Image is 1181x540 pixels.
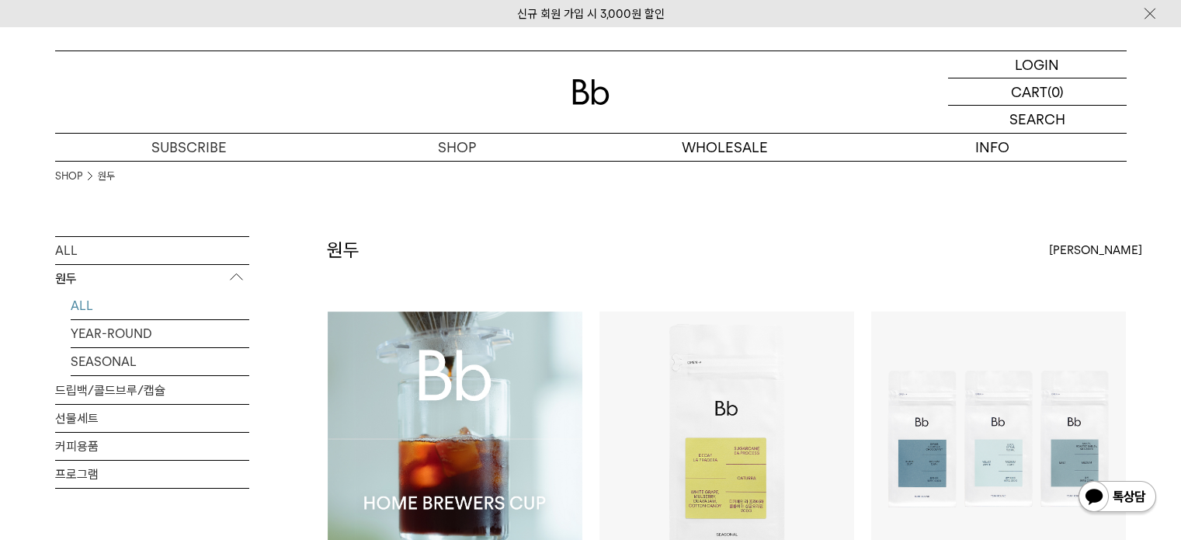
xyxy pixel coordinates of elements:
a: 프로그램 [55,461,249,488]
img: 카카오톡 채널 1:1 채팅 버튼 [1077,479,1158,517]
p: INFO [859,134,1127,161]
p: LOGIN [1015,51,1059,78]
span: [PERSON_NAME] [1049,241,1142,260]
p: 원두 [55,265,249,293]
a: ALL [71,292,249,319]
a: 원두 [98,169,115,184]
a: 신규 회원 가입 시 3,000원 할인 [517,7,665,21]
a: SHOP [55,169,82,184]
a: 선물세트 [55,405,249,432]
p: WHOLESALE [591,134,859,161]
a: 드립백/콜드브루/캡슐 [55,377,249,404]
a: SHOP [323,134,591,161]
a: YEAR-ROUND [71,320,249,347]
h2: 원두 [327,237,360,263]
a: SEASONAL [71,348,249,375]
p: CART [1011,78,1047,105]
a: ALL [55,237,249,264]
a: CART (0) [948,78,1127,106]
img: 로고 [572,79,610,105]
a: SUBSCRIBE [55,134,323,161]
a: 커피용품 [55,433,249,460]
p: SEARCH [1009,106,1065,133]
a: LOGIN [948,51,1127,78]
p: (0) [1047,78,1064,105]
